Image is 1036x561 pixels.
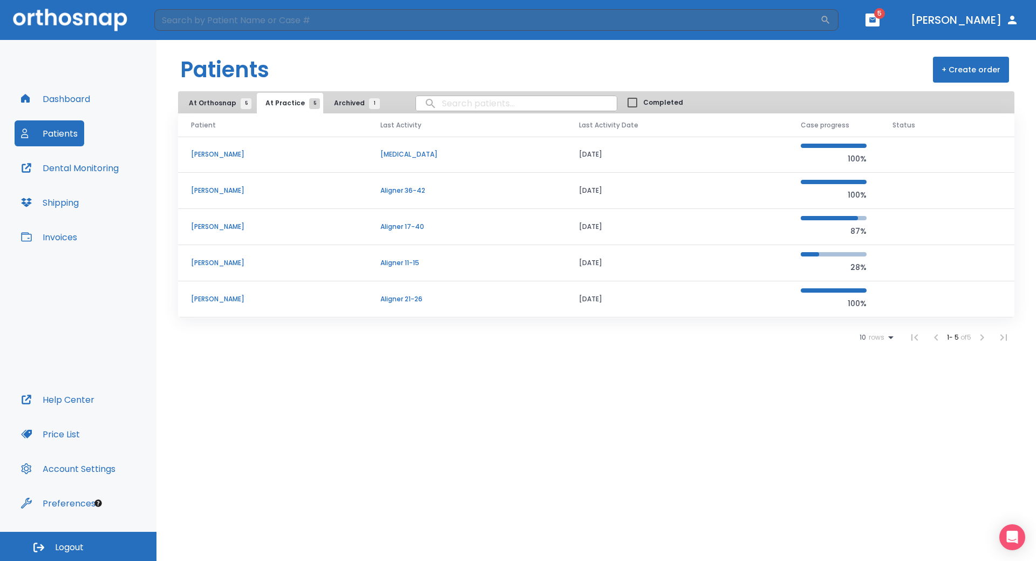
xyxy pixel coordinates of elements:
[416,93,617,114] input: search
[15,456,122,482] button: Account Settings
[369,98,380,109] span: 1
[191,120,216,130] span: Patient
[380,222,553,232] p: Aligner 17-40
[15,387,101,413] button: Help Center
[55,542,84,553] span: Logout
[380,186,553,195] p: Aligner 36-42
[15,224,84,250] button: Invoices
[380,120,421,130] span: Last Activity
[566,281,788,317] td: [DATE]
[801,297,867,310] p: 100%
[892,120,915,130] span: Status
[334,98,374,108] span: Archived
[866,334,884,341] span: rows
[566,173,788,209] td: [DATE]
[15,490,102,516] button: Preferences
[801,120,849,130] span: Case progress
[309,98,320,109] span: 5
[801,188,867,201] p: 100%
[933,57,1009,83] button: + Create order
[191,258,355,268] p: [PERSON_NAME]
[15,155,125,181] button: Dental Monitoring
[380,258,553,268] p: Aligner 11-15
[191,186,355,195] p: [PERSON_NAME]
[189,98,246,108] span: At Orthosnap
[15,190,85,215] button: Shipping
[566,245,788,281] td: [DATE]
[191,222,355,232] p: [PERSON_NAME]
[191,150,355,159] p: [PERSON_NAME]
[241,98,251,109] span: 5
[15,120,84,146] button: Patients
[15,421,86,447] button: Price List
[579,120,638,130] span: Last Activity Date
[801,261,867,274] p: 28%
[191,294,355,304] p: [PERSON_NAME]
[13,9,127,31] img: Orthosnap
[380,294,553,304] p: Aligner 21-26
[566,137,788,173] td: [DATE]
[801,152,867,165] p: 100%
[93,498,103,508] div: Tooltip anchor
[380,150,553,159] p: [MEDICAL_DATA]
[947,333,960,342] span: 1 - 5
[906,10,1023,30] button: [PERSON_NAME]
[566,209,788,245] td: [DATE]
[960,333,971,342] span: of 5
[860,334,866,341] span: 10
[801,225,867,238] p: 87%
[874,8,885,19] span: 5
[154,9,820,31] input: Search by Patient Name or Case #
[643,98,683,107] span: Completed
[15,86,97,112] button: Dashboard
[265,98,315,108] span: At Practice
[180,93,385,113] div: tabs
[180,53,269,86] h1: Patients
[999,524,1025,550] div: Open Intercom Messenger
